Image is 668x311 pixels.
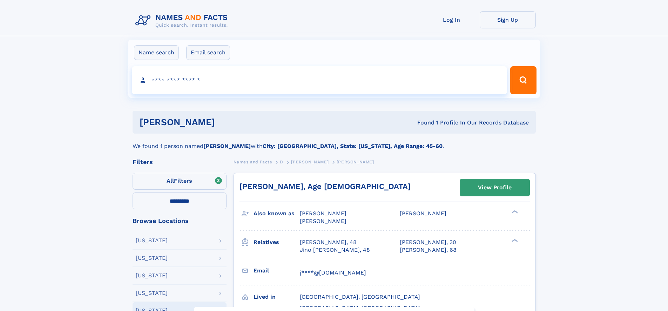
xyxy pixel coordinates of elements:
div: [US_STATE] [136,273,168,278]
a: Jino [PERSON_NAME], 48 [300,246,370,254]
img: Logo Names and Facts [133,11,234,30]
span: [PERSON_NAME] [337,160,374,164]
div: Found 1 Profile In Our Records Database [316,119,529,127]
div: [US_STATE] [136,255,168,261]
span: [GEOGRAPHIC_DATA], [GEOGRAPHIC_DATA] [300,293,420,300]
span: All [167,177,174,184]
a: [PERSON_NAME] [291,157,329,166]
div: We found 1 person named with . [133,134,536,150]
div: [US_STATE] [136,238,168,243]
a: [PERSON_NAME], 30 [400,238,456,246]
span: D [280,160,283,164]
a: Log In [424,11,480,28]
a: Names and Facts [234,157,272,166]
a: View Profile [460,179,529,196]
label: Name search [134,45,179,60]
b: [PERSON_NAME] [203,143,251,149]
button: Search Button [510,66,536,94]
span: [PERSON_NAME] [400,210,446,217]
div: [US_STATE] [136,290,168,296]
div: View Profile [478,180,512,196]
a: [PERSON_NAME], 68 [400,246,457,254]
h3: Relatives [254,236,300,248]
a: [PERSON_NAME], 48 [300,238,357,246]
div: Browse Locations [133,218,227,224]
div: Filters [133,159,227,165]
span: [PERSON_NAME] [300,210,346,217]
a: Sign Up [480,11,536,28]
span: [PERSON_NAME] [300,218,346,224]
a: D [280,157,283,166]
a: [PERSON_NAME], Age [DEMOGRAPHIC_DATA] [239,182,411,191]
label: Email search [186,45,230,60]
h3: Lived in [254,291,300,303]
h1: [PERSON_NAME] [140,118,316,127]
h3: Email [254,265,300,277]
h3: Also known as [254,208,300,219]
div: ❯ [510,210,518,214]
span: [PERSON_NAME] [291,160,329,164]
b: City: [GEOGRAPHIC_DATA], State: [US_STATE], Age Range: 45-60 [263,143,443,149]
label: Filters [133,173,227,190]
input: search input [132,66,507,94]
div: ❯ [510,238,518,243]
